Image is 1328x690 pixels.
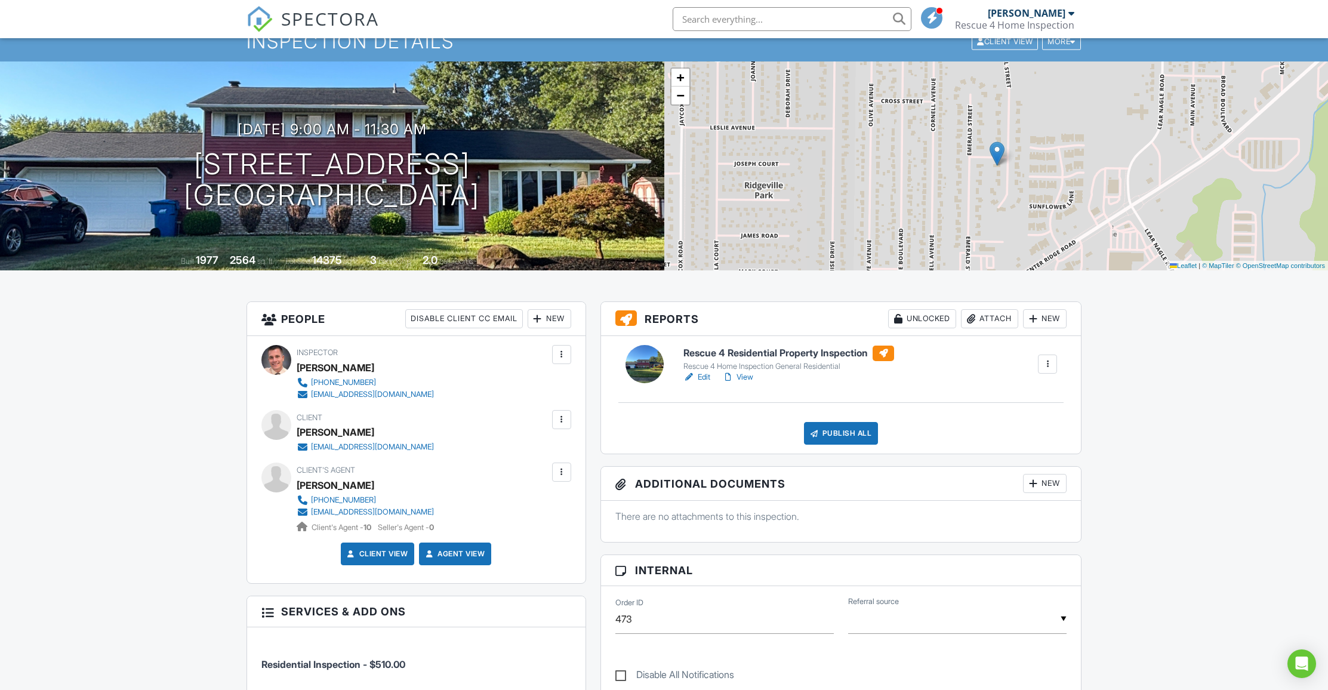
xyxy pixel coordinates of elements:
[676,88,684,103] span: −
[429,523,434,532] strong: 0
[683,346,894,361] h6: Rescue 4 Residential Property Inspection
[423,254,437,266] div: 2.0
[683,346,894,372] a: Rescue 4 Residential Property Inspection Rescue 4 Home Inspection General Residential
[247,31,1082,52] h1: Inspection Details
[311,495,376,505] div: [PHONE_NUMBER]
[955,19,1074,31] div: Rescue 4 Home Inspection
[671,87,689,104] a: Zoom out
[297,377,434,389] a: [PHONE_NUMBER]
[848,596,899,607] label: Referral source
[247,596,586,627] h3: Services & Add ons
[528,309,571,328] div: New
[297,348,338,357] span: Inspector
[297,423,374,441] div: [PERSON_NAME]
[312,523,373,532] span: Client's Agent -
[297,359,374,377] div: [PERSON_NAME]
[297,441,434,453] a: [EMAIL_ADDRESS][DOMAIN_NAME]
[1198,262,1200,269] span: |
[804,422,879,445] div: Publish All
[615,669,734,684] label: Disable All Notifications
[181,257,194,266] span: Built
[888,309,956,328] div: Unlocked
[673,7,911,31] input: Search everything...
[345,548,408,560] a: Client View
[683,362,894,371] div: Rescue 4 Home Inspection General Residential
[311,378,376,387] div: [PHONE_NUMBER]
[363,523,371,532] strong: 10
[230,254,255,266] div: 2564
[261,636,571,680] li: Service: Residential Inspection
[615,597,643,608] label: Order ID
[312,254,342,266] div: 14375
[439,257,473,266] span: bathrooms
[281,6,379,31] span: SPECTORA
[378,257,411,266] span: bedrooms
[1202,262,1234,269] a: © MapTiler
[1170,262,1197,269] a: Leaflet
[370,254,377,266] div: 3
[676,70,684,85] span: +
[970,36,1041,45] a: Client View
[990,141,1005,166] img: Marker
[988,7,1065,19] div: [PERSON_NAME]
[671,69,689,87] a: Zoom in
[297,389,434,401] a: [EMAIL_ADDRESS][DOMAIN_NAME]
[311,507,434,517] div: [EMAIL_ADDRESS][DOMAIN_NAME]
[1287,649,1316,678] div: Open Intercom Messenger
[961,309,1018,328] div: Attach
[344,257,359,266] span: sq.ft.
[615,510,1067,523] p: There are no attachments to this inspection.
[311,442,434,452] div: [EMAIL_ADDRESS][DOMAIN_NAME]
[972,33,1038,50] div: Client View
[257,257,274,266] span: sq. ft.
[311,390,434,399] div: [EMAIL_ADDRESS][DOMAIN_NAME]
[683,371,710,383] a: Edit
[238,121,427,137] h3: [DATE] 9:00 am - 11:30 am
[378,523,434,532] span: Seller's Agent -
[247,6,273,32] img: The Best Home Inspection Software - Spectora
[261,658,405,670] span: Residential Inspection - $510.00
[722,371,753,383] a: View
[297,476,374,494] a: [PERSON_NAME]
[405,309,523,328] div: Disable Client CC Email
[184,149,480,212] h1: [STREET_ADDRESS] [GEOGRAPHIC_DATA]
[247,302,586,336] h3: People
[601,467,1081,501] h3: Additional Documents
[601,302,1081,336] h3: Reports
[601,555,1081,586] h3: Internal
[1236,262,1325,269] a: © OpenStreetMap contributors
[297,506,434,518] a: [EMAIL_ADDRESS][DOMAIN_NAME]
[297,413,322,422] span: Client
[1023,309,1067,328] div: New
[285,257,310,266] span: Lot Size
[247,16,379,41] a: SPECTORA
[423,548,485,560] a: Agent View
[1042,33,1081,50] div: More
[196,254,218,266] div: 1977
[297,466,355,475] span: Client's Agent
[1023,474,1067,493] div: New
[297,494,434,506] a: [PHONE_NUMBER]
